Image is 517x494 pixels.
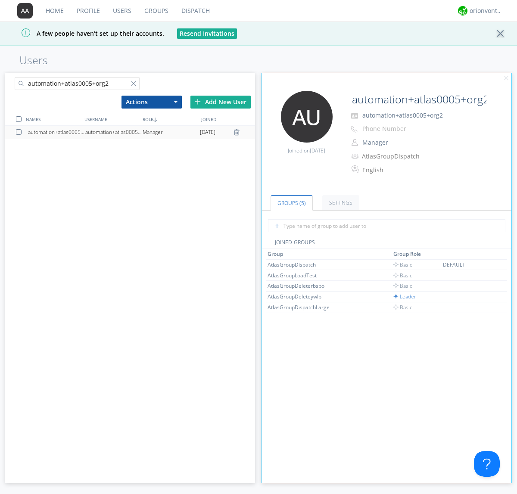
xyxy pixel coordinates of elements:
[268,219,505,232] input: Type name of group to add user to
[470,6,502,15] div: orionvontas+atlas+automation+org2
[393,293,416,300] span: Leader
[262,239,512,249] div: JOINED GROUPS
[6,29,164,37] span: A few people haven't set up their accounts.
[17,3,33,19] img: 373638.png
[177,28,237,39] button: Resend Invitations
[268,282,332,289] div: AtlasGroupDeleterbsbo
[393,282,412,289] span: Basic
[140,113,199,125] div: ROLE
[352,150,360,162] img: icon-alert-users-thin-outline.svg
[268,261,332,268] div: AtlasGroupDispatch
[143,126,200,139] div: Manager
[352,164,360,174] img: In groups with Translation enabled, this user's messages will be automatically translated to and ...
[362,111,443,119] span: automation+atlas0005+org2
[359,137,445,149] button: Manager
[24,113,82,125] div: NAMES
[271,195,313,211] a: Groups (5)
[268,304,332,311] div: AtlasGroupDispatchLarge
[393,272,412,279] span: Basic
[288,147,325,154] span: Joined on
[458,6,467,16] img: 29d36aed6fa347d5a1537e7736e6aa13
[310,147,325,154] span: [DATE]
[349,91,488,108] input: Name
[268,272,332,279] div: AtlasGroupLoadTest
[362,166,434,174] div: English
[474,451,500,477] iframe: Toggle Customer Support
[199,113,257,125] div: JOINED
[121,96,182,109] button: Actions
[362,152,434,161] div: AtlasGroupDispatch
[503,75,509,81] img: cancel.svg
[5,126,255,139] a: automation+atlas0005+org2automation+atlas0005+org2Manager[DATE]
[200,126,215,139] span: [DATE]
[195,99,201,105] img: plus.svg
[268,293,332,300] div: AtlasGroupDeleteywlpi
[266,249,392,259] th: Toggle SortBy
[393,261,412,268] span: Basic
[442,249,490,259] th: Toggle SortBy
[351,126,358,133] img: phone-outline.svg
[322,195,359,210] a: Settings
[443,261,489,268] div: DEFAULT
[82,113,140,125] div: USERNAME
[190,96,251,109] div: Add New User
[85,126,143,139] div: automation+atlas0005+org2
[28,126,85,139] div: automation+atlas0005+org2
[15,77,140,90] input: Search users
[281,91,333,143] img: 373638.png
[352,139,358,146] img: person-outline.svg
[393,304,412,311] span: Basic
[392,249,442,259] th: Toggle SortBy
